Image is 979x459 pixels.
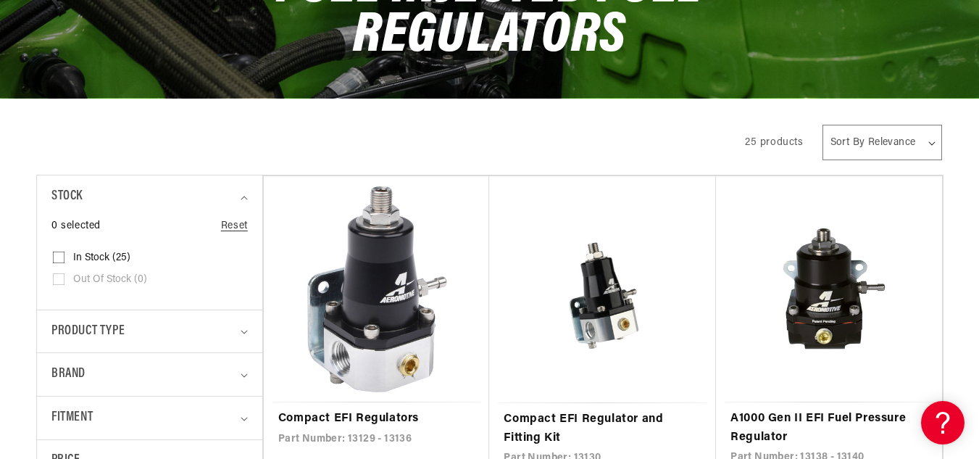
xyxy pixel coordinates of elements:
span: Fitment [51,408,93,429]
span: Product type [51,321,125,342]
span: Stock [51,186,83,207]
span: 25 products [745,137,804,148]
summary: Fitment (0 selected) [51,397,248,439]
span: Brand [51,364,86,385]
a: A1000 Gen II EFI Fuel Pressure Regulator [730,410,928,447]
span: In stock (25) [73,252,130,265]
span: Out of stock (0) [73,273,147,286]
span: 0 selected [51,218,101,234]
a: Reset [221,218,248,234]
a: Compact EFI Regulator and Fitting Kit [504,410,701,447]
summary: Stock (0 selected) [51,175,248,218]
a: Compact EFI Regulators [278,410,475,429]
summary: Product type (0 selected) [51,310,248,353]
summary: Brand (0 selected) [51,353,248,396]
